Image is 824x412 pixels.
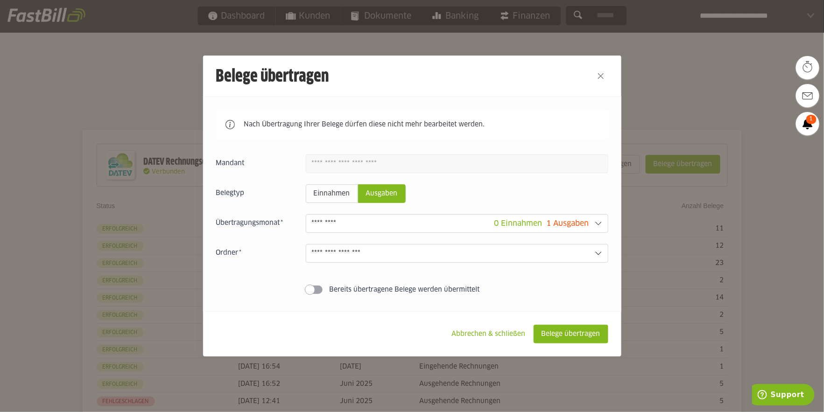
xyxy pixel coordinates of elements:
[306,184,358,203] sl-radio-button: Einnahmen
[796,112,819,135] a: 1
[494,220,542,227] span: 0 Einnahmen
[752,384,815,407] iframe: Öffnet ein Widget, in dem Sie weitere Informationen finden
[444,325,534,343] sl-button: Abbrechen & schließen
[547,220,589,227] span: 1 Ausgaben
[806,115,817,124] span: 1
[358,184,406,203] sl-radio-button: Ausgaben
[534,325,608,343] sl-button: Belege übertragen
[216,285,608,294] sl-switch: Bereits übertragene Belege werden übermittelt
